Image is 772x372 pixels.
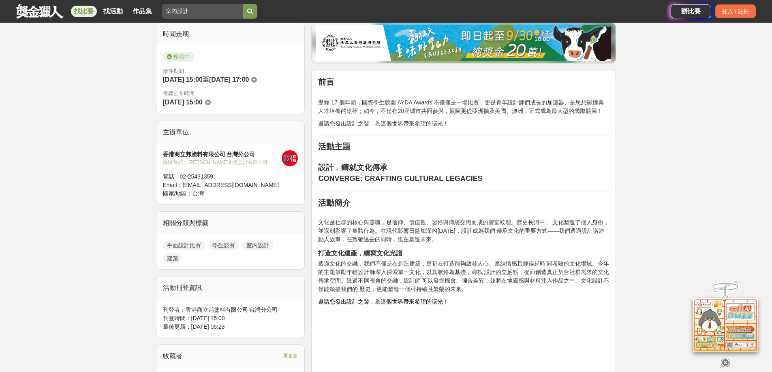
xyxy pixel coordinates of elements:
a: 平面設計比賽 [163,240,205,250]
img: d2146d9a-e6f6-4337-9592-8cefde37ba6b.png [693,298,758,351]
span: 看更多 [283,351,298,360]
strong: 打造文化遺產，續寫文化光譜 [318,250,402,257]
span: 邀請您發出設計之聲，為這個世界帶來希望的曙光！ [318,120,449,127]
div: 主辦單位 [156,121,305,144]
img: 1c81a89c-c1b3-4fd6-9c6e-7d29d79abef5.jpg [316,25,611,61]
a: 找比賽 [71,6,97,17]
a: 建築 [163,253,182,263]
span: 邀請您發出設計之聲，為這個世界帶來希望的曙光！ [318,298,449,305]
a: 作品集 [129,6,155,17]
span: 透過文化的交融，我們不僅是在創造建築，更是在打造能夠啟發人心、連結情感且經得起時 間考驗的文化場域。今年的主題鼓勵年輕設計師深入探索單一文化，以其脈絡為基礎，尋找 設計的立足點，從而創造真正契合... [318,260,609,292]
a: 學生競賽 [208,240,239,250]
span: [DATE] 15:00 [163,99,203,106]
span: [DATE] 15:00 [163,76,203,83]
span: 投稿中 [163,52,194,62]
strong: 活動簡介 [318,198,351,207]
div: 刊登者： 香港商立邦塗料有限公司 台灣分公司 [163,306,298,314]
strong: 前言 [318,77,334,86]
a: 找活動 [100,6,126,17]
div: 相關分類與標籤 [156,212,305,234]
div: 電話： 02-25431359 [163,172,282,181]
div: 香港商立邦塗料有限公司 台灣分公司 [163,150,282,159]
input: 全球自行車設計比賽 [162,4,243,19]
a: 室內設計 [242,240,273,250]
div: 時間走期 [156,23,305,45]
span: 收藏者 [163,353,182,359]
div: Email： [EMAIL_ADDRESS][DOMAIN_NAME] [163,181,282,189]
span: [DATE] 17:00 [209,76,249,83]
span: 文化是社群的核心與靈魂，是信仰、價值觀、習俗與傳統交織而成的豐富紋理。歷史長河中， 文化塑造了個人身份，並深刻影響了集體行為。在現代影響日益加深的[DATE]，設計成為我們 傳承文化的重要方式—... [318,219,609,242]
div: 登入 / 註冊 [715,4,756,18]
span: 歷經 17 個年頭，國際學生競圖 AYDA Awards 不僅僅是一場比賽，更是青年設計師們成長的加速器、是思想碰撞與人才培養的途徑；如今，不僅有20座城市共同參與，競圖更從亞洲擴及美國、澳洲，... [318,99,604,114]
span: 至 [203,76,209,83]
div: 協辦/執行： [PERSON_NAME]創意設計有限公司 [163,159,282,166]
strong: 設計﹒鑄就文化傳承 [318,163,387,172]
div: 活動刊登資訊 [156,276,305,299]
span: 得獎公布時間 [163,89,298,98]
a: 辦比賽 [671,4,711,18]
span: 徵件期間 [163,68,184,74]
div: 最後更新： [DATE] 05:23 [163,323,298,331]
span: 台灣 [192,190,204,197]
strong: 活動主題 [318,142,351,151]
span: 國家/地區： [163,190,193,197]
div: 刊登時間： [DATE] 15:00 [163,314,298,323]
strong: CONVERGE: CRAFTING CULTURAL LEGACIES [318,174,482,183]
